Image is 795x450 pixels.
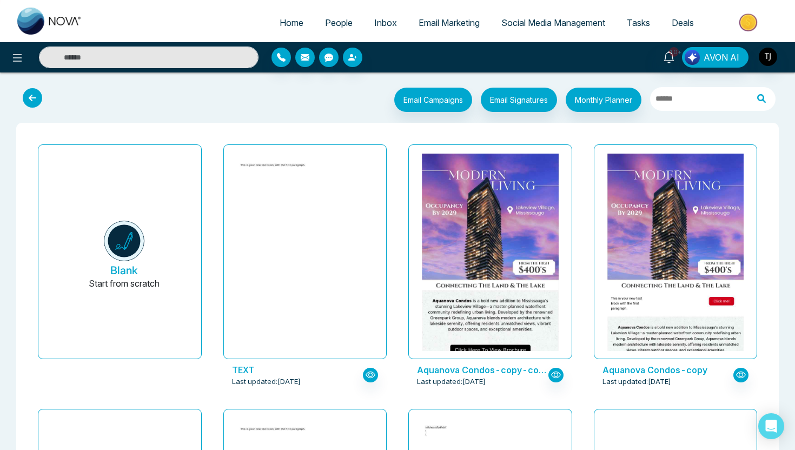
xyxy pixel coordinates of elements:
[419,17,480,28] span: Email Marketing
[481,88,557,112] button: Email Signatures
[710,10,789,35] img: Market-place.gif
[325,17,353,28] span: People
[314,12,363,33] a: People
[168,157,441,173] img: novacrm
[17,8,82,35] img: Nova CRM Logo
[232,376,301,387] span: Last updated: [DATE]
[56,154,193,359] button: BlankStart from scratch
[682,47,748,68] button: AVON AI
[501,17,605,28] span: Social Media Management
[394,88,472,112] button: Email Campaigns
[417,376,486,387] span: Last updated: [DATE]
[704,51,739,64] span: AVON AI
[363,12,408,33] a: Inbox
[669,47,679,57] span: 10+
[758,413,784,439] div: Open Intercom Messenger
[168,421,441,436] img: novacrm
[685,50,700,65] img: Lead Flow
[417,363,548,376] p: Aquanova Condos-copy-copy
[408,12,491,33] a: Email Marketing
[656,47,682,66] a: 10+
[269,12,314,33] a: Home
[602,363,734,376] p: Aquanova Condos-copy
[89,277,160,303] p: Start from scratch
[672,17,694,28] span: Deals
[661,12,705,33] a: Deals
[280,17,303,28] span: Home
[374,17,397,28] span: Inbox
[566,88,641,112] button: Monthly Planner
[354,420,627,442] img: novacrm
[110,264,138,277] h5: Blank
[616,12,661,33] a: Tasks
[491,12,616,33] a: Social Media Management
[232,363,363,376] p: TEXT
[759,48,777,66] img: User Avatar
[602,376,671,387] span: Last updated: [DATE]
[472,88,557,112] a: Email Signatures
[557,88,641,112] a: Monthly Planner
[104,221,144,261] img: novacrm
[386,94,472,104] a: Email Campaigns
[627,17,650,28] span: Tasks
